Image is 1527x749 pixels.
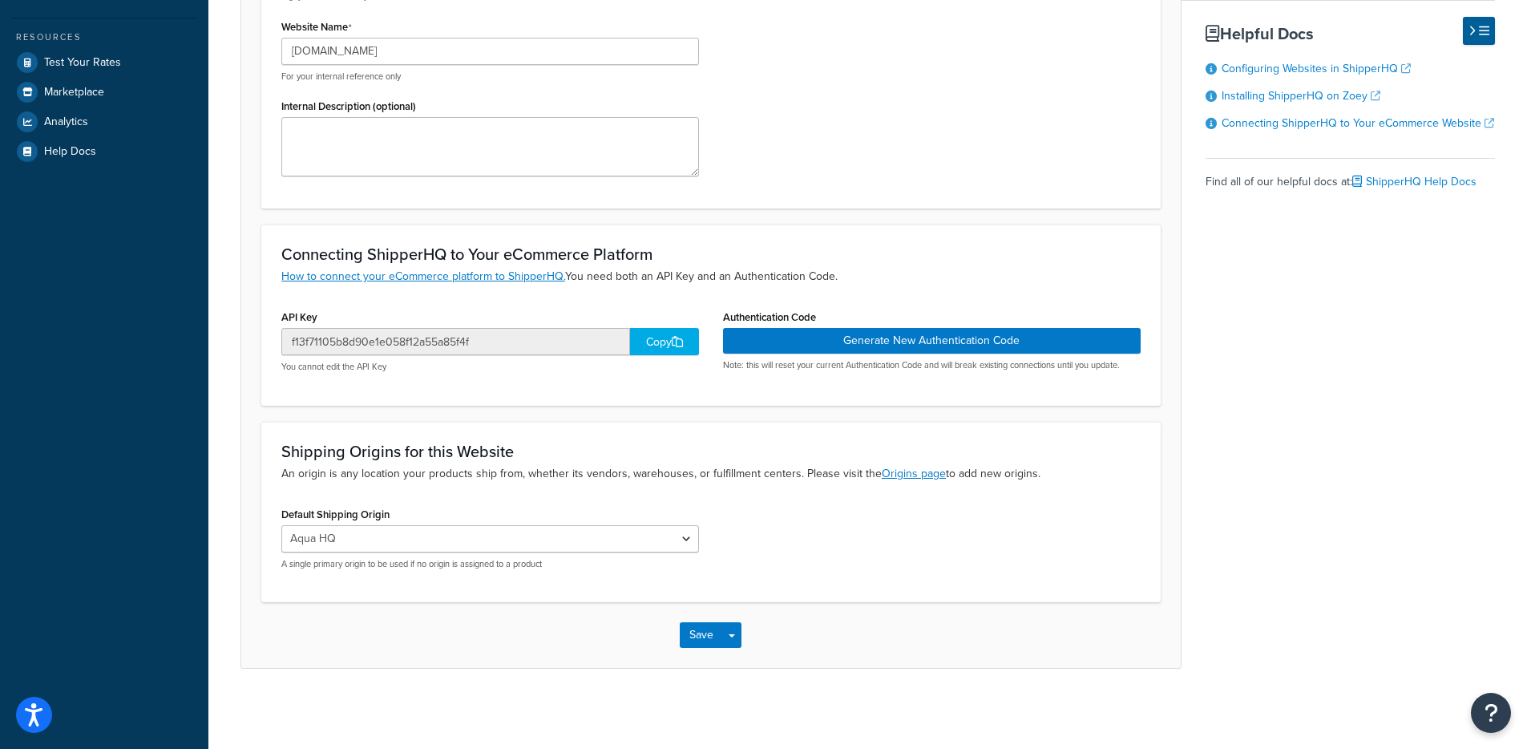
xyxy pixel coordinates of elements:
[281,21,352,34] label: Website Name
[630,328,699,355] div: Copy
[12,137,196,166] a: Help Docs
[281,465,1141,483] p: An origin is any location your products ship from, whether its vendors, warehouses, or fulfillmen...
[1206,158,1495,193] div: Find all of our helpful docs at:
[44,145,96,159] span: Help Docs
[12,30,196,44] div: Resources
[12,107,196,136] a: Analytics
[882,465,946,482] a: Origins page
[44,115,88,129] span: Analytics
[44,86,104,99] span: Marketplace
[1206,25,1495,43] h3: Helpful Docs
[1352,173,1477,190] a: ShipperHQ Help Docs
[723,328,1141,354] button: Generate New Authentication Code
[1471,693,1511,733] button: Open Resource Center
[281,311,317,323] label: API Key
[281,361,699,373] p: You cannot edit the API Key
[12,48,196,77] a: Test Your Rates
[281,268,1141,285] p: You need both an API Key and an Authentication Code.
[1463,17,1495,45] button: Hide Help Docs
[281,508,390,520] label: Default Shipping Origin
[44,56,121,70] span: Test Your Rates
[723,311,816,323] label: Authentication Code
[680,622,723,648] button: Save
[281,443,1141,460] h3: Shipping Origins for this Website
[281,245,1141,263] h3: Connecting ShipperHQ to Your eCommerce Platform
[1222,60,1411,77] a: Configuring Websites in ShipperHQ
[281,268,565,285] a: How to connect your eCommerce platform to ShipperHQ.
[281,100,416,112] label: Internal Description (optional)
[281,71,699,83] p: For your internal reference only
[1222,87,1380,104] a: Installing ShipperHQ on Zoey
[1222,115,1494,132] a: Connecting ShipperHQ to Your eCommerce Website
[12,78,196,107] a: Marketplace
[723,359,1141,371] p: Note: this will reset your current Authentication Code and will break existing connections until ...
[281,558,699,570] p: A single primary origin to be used if no origin is assigned to a product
